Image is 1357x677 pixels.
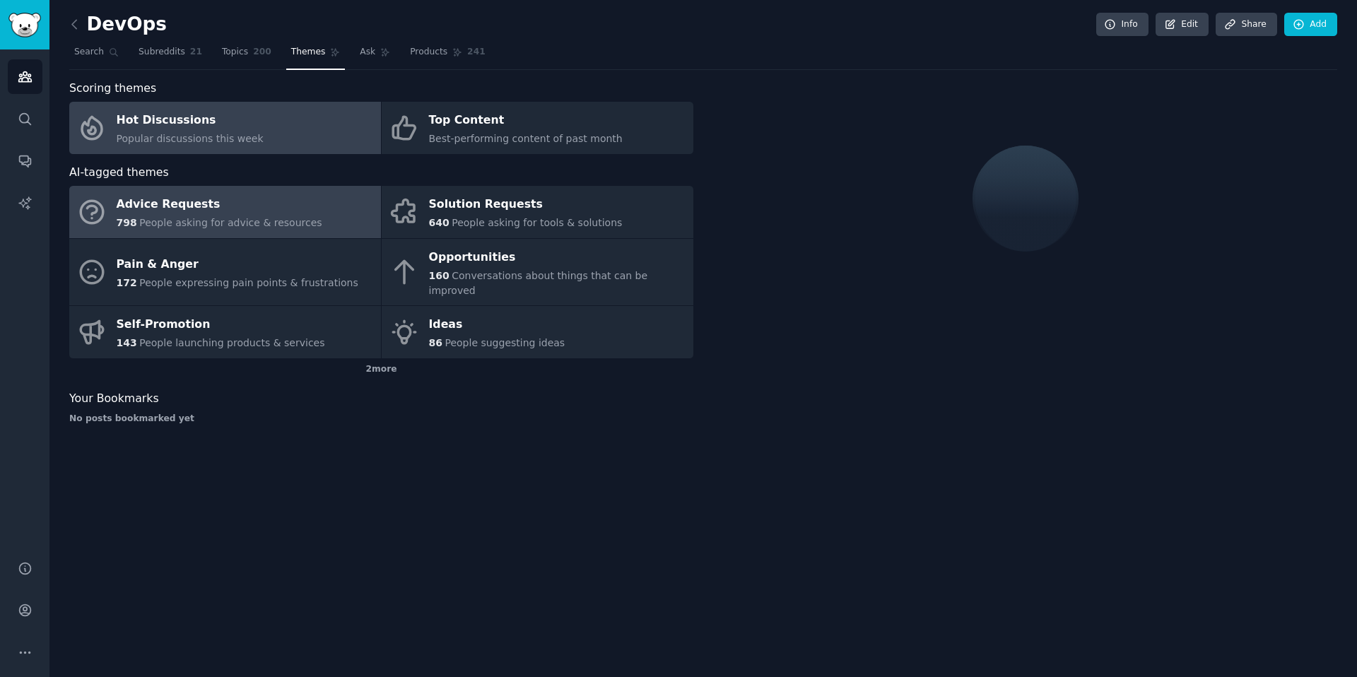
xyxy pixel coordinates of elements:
[117,254,358,276] div: Pain & Anger
[8,13,41,37] img: GummySearch logo
[69,186,381,238] a: Advice Requests798People asking for advice & resources
[117,314,325,336] div: Self-Promotion
[1096,13,1149,37] a: Info
[1156,13,1209,37] a: Edit
[429,194,623,216] div: Solution Requests
[134,41,207,70] a: Subreddits21
[222,46,248,59] span: Topics
[405,41,490,70] a: Products241
[117,337,137,348] span: 143
[286,41,346,70] a: Themes
[69,13,167,36] h2: DevOps
[139,217,322,228] span: People asking for advice & resources
[69,41,124,70] a: Search
[429,270,648,296] span: Conversations about things that can be improved
[117,133,264,144] span: Popular discussions this week
[69,358,693,381] div: 2 more
[429,314,565,336] div: Ideas
[69,239,381,306] a: Pain & Anger172People expressing pain points & frustrations
[69,80,156,98] span: Scoring themes
[139,337,324,348] span: People launching products & services
[117,194,322,216] div: Advice Requests
[1216,13,1276,37] a: Share
[452,217,622,228] span: People asking for tools & solutions
[382,186,693,238] a: Solution Requests640People asking for tools & solutions
[117,277,137,288] span: 172
[190,46,202,59] span: 21
[410,46,447,59] span: Products
[69,413,693,425] div: No posts bookmarked yet
[1284,13,1337,37] a: Add
[74,46,104,59] span: Search
[139,46,185,59] span: Subreddits
[429,110,623,132] div: Top Content
[69,164,169,182] span: AI-tagged themes
[117,217,137,228] span: 798
[429,133,623,144] span: Best-performing content of past month
[429,246,686,269] div: Opportunities
[360,46,375,59] span: Ask
[217,41,276,70] a: Topics200
[69,102,381,154] a: Hot DiscussionsPopular discussions this week
[429,337,442,348] span: 86
[69,306,381,358] a: Self-Promotion143People launching products & services
[355,41,395,70] a: Ask
[429,270,450,281] span: 160
[445,337,565,348] span: People suggesting ideas
[467,46,486,59] span: 241
[382,239,693,306] a: Opportunities160Conversations about things that can be improved
[69,390,159,408] span: Your Bookmarks
[291,46,326,59] span: Themes
[253,46,271,59] span: 200
[382,306,693,358] a: Ideas86People suggesting ideas
[139,277,358,288] span: People expressing pain points & frustrations
[117,110,264,132] div: Hot Discussions
[429,217,450,228] span: 640
[382,102,693,154] a: Top ContentBest-performing content of past month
